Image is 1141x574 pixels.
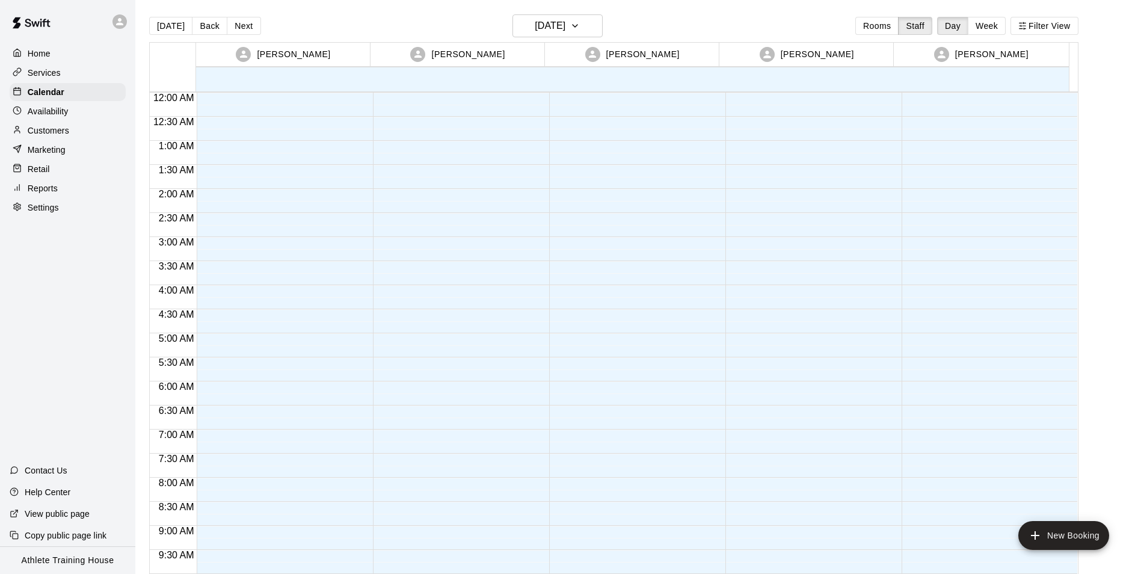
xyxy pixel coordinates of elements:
p: Help Center [25,486,70,498]
button: Next [227,17,260,35]
button: Rooms [855,17,899,35]
a: Home [10,45,126,63]
p: Marketing [28,144,66,156]
a: Calendar [10,83,126,101]
h6: [DATE] [535,17,565,34]
span: 3:30 AM [156,261,197,271]
p: [PERSON_NAME] [431,48,505,61]
p: Athlete Training House [22,554,114,567]
a: Reports [10,179,126,197]
p: Services [28,67,61,79]
p: Calendar [28,86,64,98]
button: Week [968,17,1006,35]
span: 9:30 AM [156,550,197,560]
button: [DATE] [512,14,603,37]
p: Customers [28,125,69,137]
a: Customers [10,122,126,140]
button: [DATE] [149,17,192,35]
span: 4:00 AM [156,285,197,295]
span: 7:00 AM [156,430,197,440]
span: 9:00 AM [156,526,197,536]
p: [PERSON_NAME] [606,48,680,61]
span: 6:00 AM [156,381,197,392]
p: Settings [28,202,59,214]
a: Settings [10,199,126,217]
a: Services [10,64,126,82]
p: Contact Us [25,464,67,477]
p: Copy public page link [25,529,106,542]
p: Retail [28,163,50,175]
button: Staff [898,17,932,35]
span: 2:30 AM [156,213,197,223]
p: [PERSON_NAME] [955,48,1029,61]
a: Availability [10,102,126,120]
span: 12:00 AM [150,93,197,103]
span: 3:00 AM [156,237,197,247]
span: 2:00 AM [156,189,197,199]
button: Back [192,17,227,35]
p: Reports [28,182,58,194]
span: 8:00 AM [156,478,197,488]
p: View public page [25,508,90,520]
button: add [1018,521,1109,550]
span: 5:00 AM [156,333,197,344]
button: Filter View [1010,17,1078,35]
span: 1:30 AM [156,165,197,175]
p: Availability [28,105,69,117]
span: 6:30 AM [156,406,197,416]
p: Home [28,48,51,60]
button: Day [937,17,968,35]
span: 12:30 AM [150,117,197,127]
a: Marketing [10,141,126,159]
span: 4:30 AM [156,309,197,319]
p: [PERSON_NAME] [781,48,854,61]
span: 5:30 AM [156,357,197,368]
span: 7:30 AM [156,454,197,464]
span: 1:00 AM [156,141,197,151]
span: 8:30 AM [156,502,197,512]
a: Retail [10,160,126,178]
p: [PERSON_NAME] [257,48,330,61]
